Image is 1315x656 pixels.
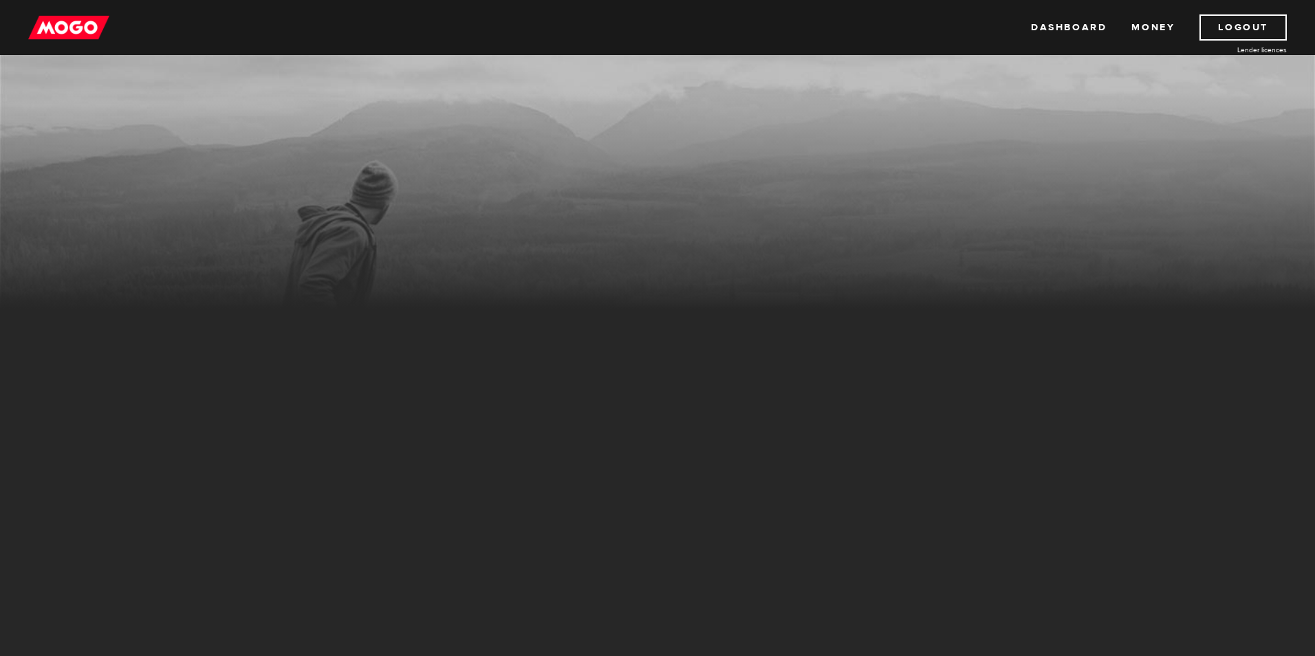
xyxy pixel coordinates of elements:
iframe: LiveChat chat widget [1257,598,1315,656]
a: Dashboard [1031,14,1107,41]
a: Lender licences [1184,45,1287,55]
img: mogo_logo-11ee424be714fa7cbb0f0f49df9e16ec.png [28,14,109,41]
a: Logout [1199,14,1287,41]
a: Money [1131,14,1175,41]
